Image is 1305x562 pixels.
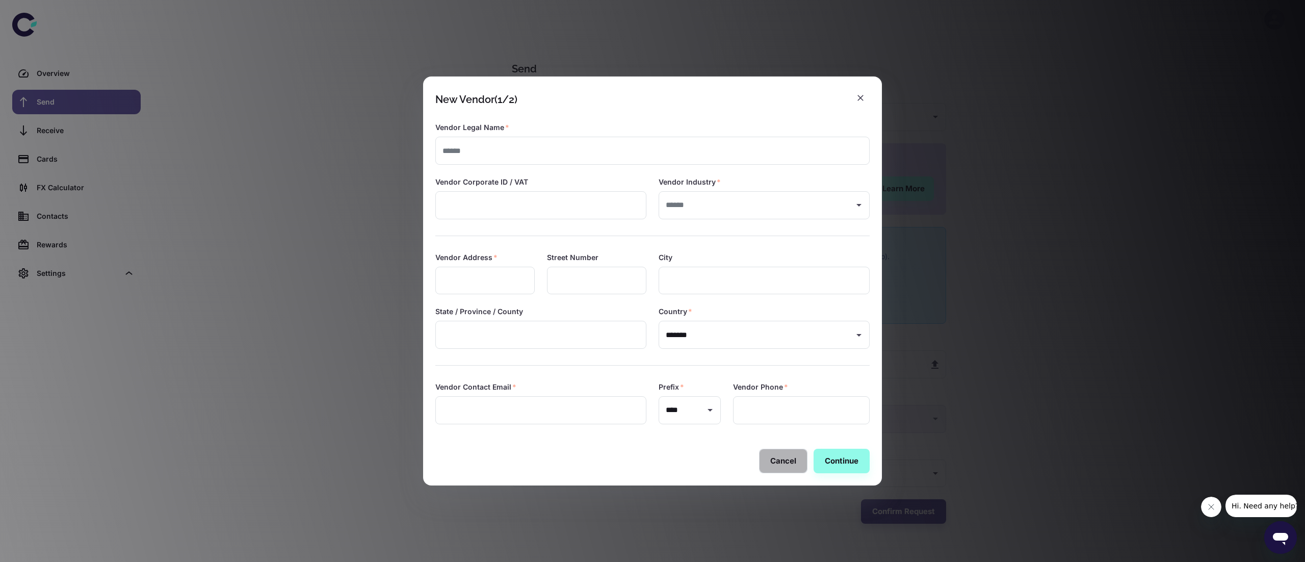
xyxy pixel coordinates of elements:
label: State / Province / County [435,306,523,317]
iframe: Close message [1201,497,1221,517]
div: New Vendor (1/2) [435,93,517,106]
label: Vendor Corporate ID / VAT [435,177,528,187]
label: Country [659,306,692,317]
button: Open [852,198,866,212]
button: Continue [814,449,870,473]
label: Vendor Phone [733,382,788,392]
label: Prefix [659,382,684,392]
button: Open [703,403,717,417]
iframe: Button to launch messaging window [1264,521,1297,554]
span: Hi. Need any help? [6,7,73,15]
label: Vendor Address [435,252,498,263]
button: Cancel [759,449,807,473]
label: Vendor Industry [659,177,721,187]
label: Vendor Contact Email [435,382,516,392]
label: Street Number [547,252,598,263]
label: City [659,252,672,263]
button: Open [852,328,866,342]
label: Vendor Legal Name [435,122,509,133]
iframe: Message from company [1225,495,1297,517]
